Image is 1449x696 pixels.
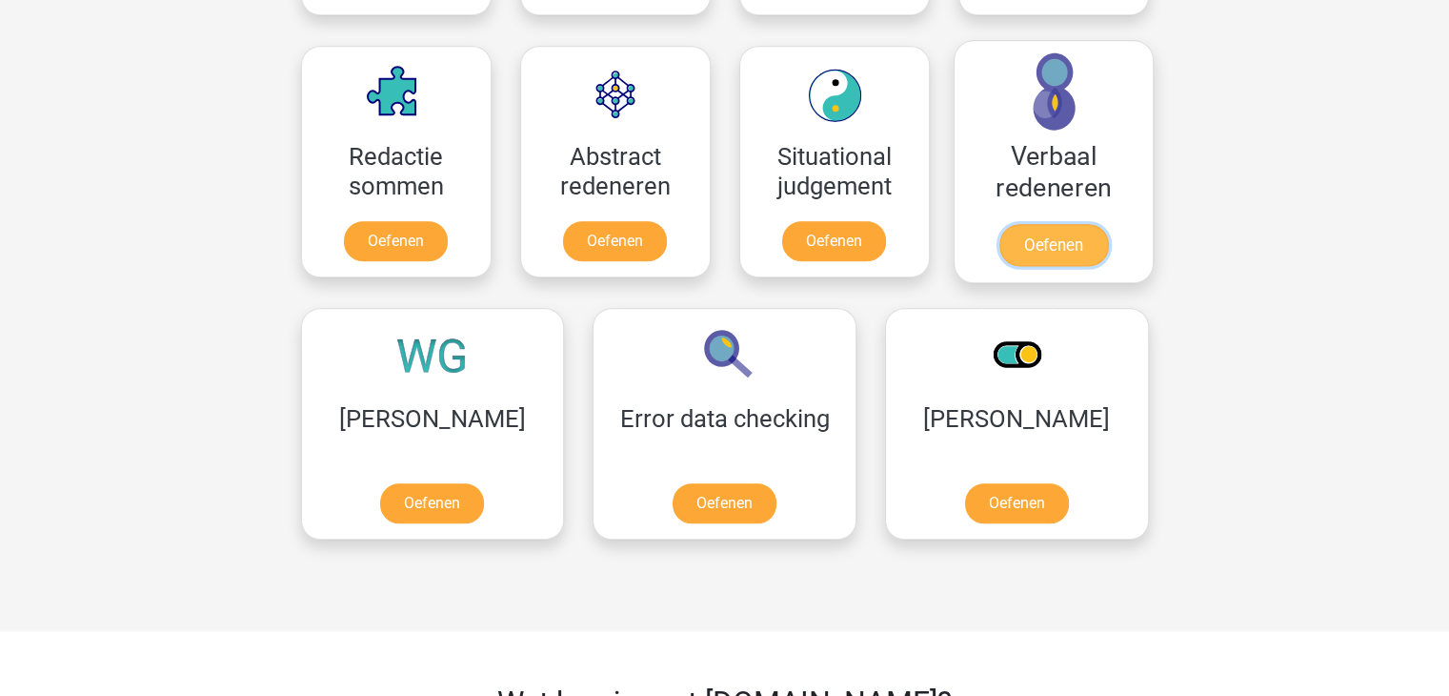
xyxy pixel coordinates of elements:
a: Oefenen [344,221,448,261]
a: Oefenen [782,221,886,261]
a: Oefenen [673,483,776,523]
a: Oefenen [563,221,667,261]
a: Oefenen [965,483,1069,523]
a: Oefenen [380,483,484,523]
a: Oefenen [998,224,1107,266]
